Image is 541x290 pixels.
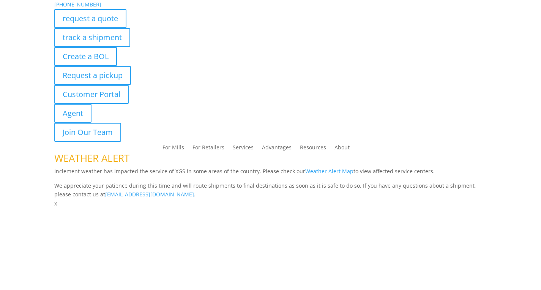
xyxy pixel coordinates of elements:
[305,168,353,175] a: Weather Alert Map
[54,167,487,181] p: Inclement weather has impacted the service of XGS in some areas of the country. Please check our ...
[54,151,129,165] span: WEATHER ALERT
[54,181,487,199] p: We appreciate your patience during this time and will route shipments to final destinations as so...
[54,1,101,8] a: [PHONE_NUMBER]
[54,28,130,47] a: track a shipment
[233,145,254,153] a: Services
[54,123,121,142] a: Join Our Team
[54,104,91,123] a: Agent
[162,145,184,153] a: For Mills
[54,9,126,28] a: request a quote
[105,191,194,198] a: [EMAIL_ADDRESS][DOMAIN_NAME]
[54,208,487,223] h1: Contact Us
[300,145,326,153] a: Resources
[54,85,129,104] a: Customer Portal
[54,47,117,66] a: Create a BOL
[54,66,131,85] a: Request a pickup
[262,145,292,153] a: Advantages
[54,199,487,208] p: x
[334,145,350,153] a: About
[192,145,224,153] a: For Retailers
[54,223,487,232] p: Complete the form below and a member of our team will be in touch within 24 hours.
